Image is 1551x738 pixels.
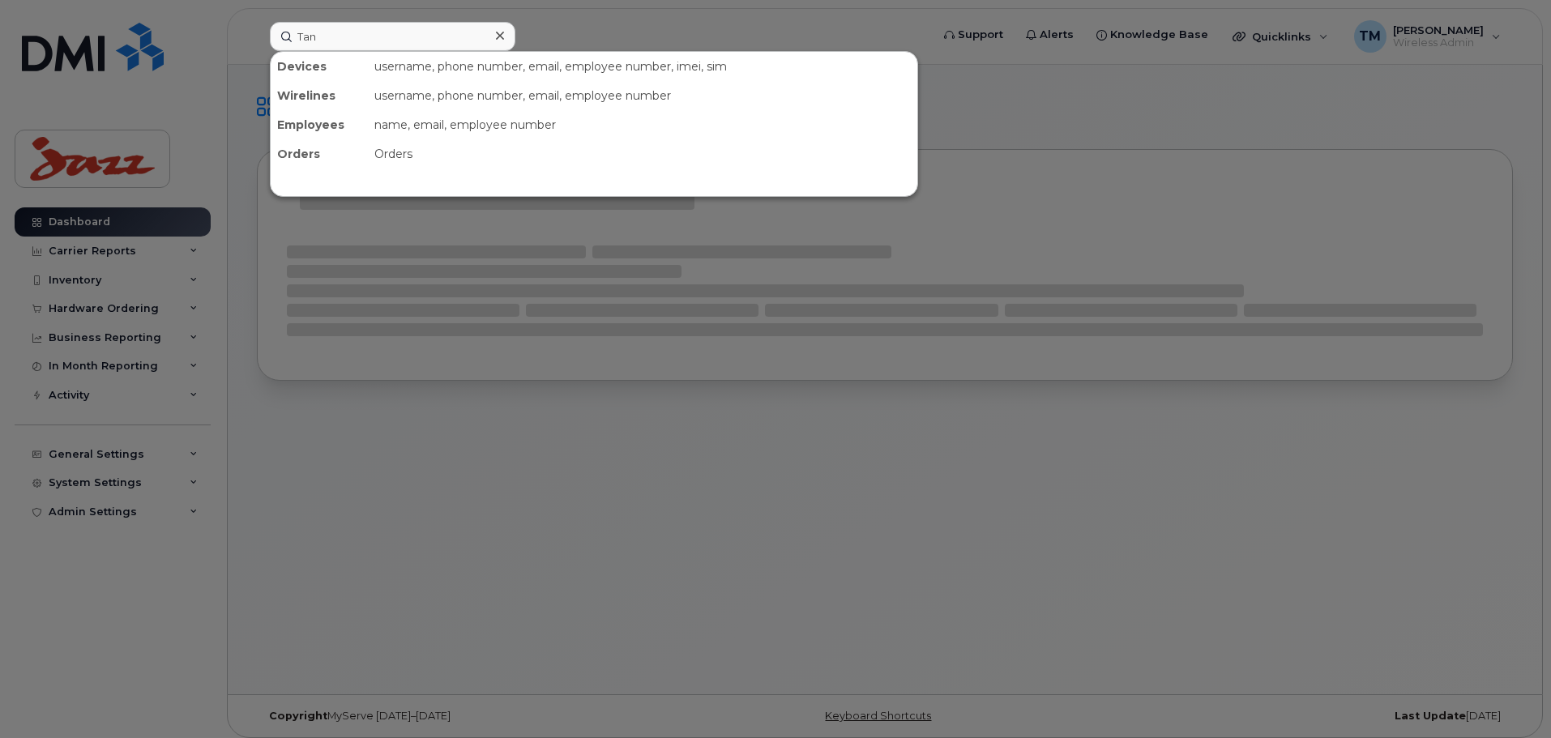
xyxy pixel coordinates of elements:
[368,52,917,81] div: username, phone number, email, employee number, imei, sim
[271,52,368,81] div: Devices
[271,110,368,139] div: Employees
[271,139,368,169] div: Orders
[368,139,917,169] div: Orders
[271,81,368,110] div: Wirelines
[368,110,917,139] div: name, email, employee number
[368,81,917,110] div: username, phone number, email, employee number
